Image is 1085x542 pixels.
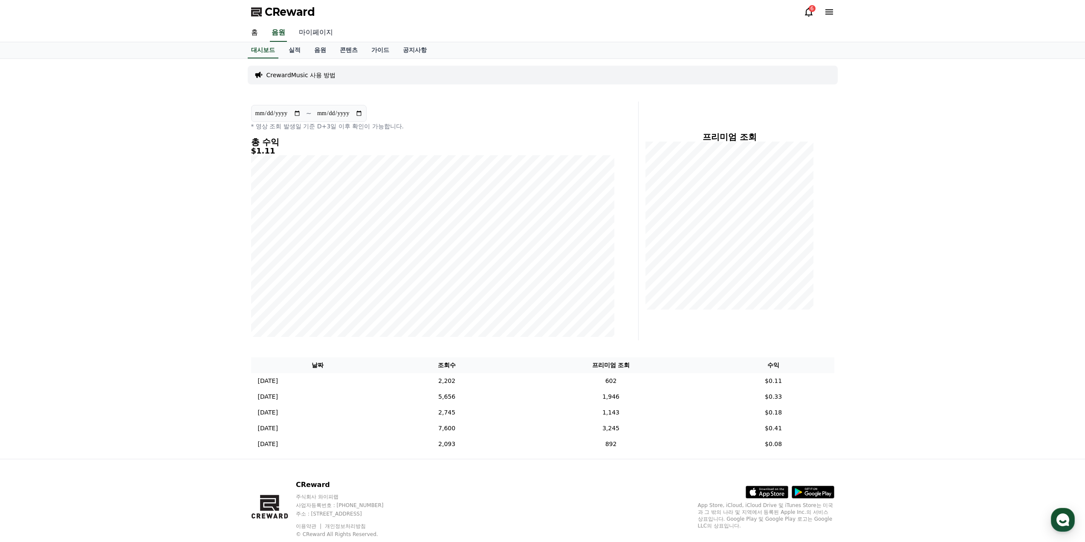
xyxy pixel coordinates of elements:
a: 이용약관 [296,523,323,529]
a: 홈 [244,24,265,42]
td: 1,143 [509,405,712,420]
td: 5,656 [385,389,509,405]
a: 대화 [56,270,110,292]
td: 2,745 [385,405,509,420]
span: 홈 [27,283,32,290]
th: 조회수 [385,357,509,373]
td: $0.41 [713,420,834,436]
td: $0.11 [713,373,834,389]
p: [DATE] [258,392,278,401]
p: [DATE] [258,424,278,433]
a: 홈 [3,270,56,292]
a: 음원 [307,42,333,58]
a: CReward [251,5,315,19]
h5: $1.11 [251,147,614,155]
a: 실적 [282,42,307,58]
p: [DATE] [258,440,278,449]
p: App Store, iCloud, iCloud Drive 및 iTunes Store는 미국과 그 밖의 나라 및 지역에서 등록된 Apple Inc.의 서비스 상표입니다. Goo... [698,502,834,529]
a: 음원 [270,24,287,42]
a: 마이페이지 [292,24,340,42]
td: 602 [509,373,712,389]
td: $0.18 [713,405,834,420]
td: 2,093 [385,436,509,452]
p: * 영상 조회 발생일 기준 D+3일 이후 확인이 가능합니다. [251,122,614,130]
div: 6 [809,5,816,12]
h4: 프리미엄 조회 [645,132,814,142]
p: [DATE] [258,408,278,417]
h4: 총 수익 [251,137,614,147]
a: 6 [804,7,814,17]
a: 설정 [110,270,164,292]
a: CrewardMusic 사용 방법 [266,71,336,79]
span: CReward [265,5,315,19]
a: 콘텐츠 [333,42,365,58]
td: 1,946 [509,389,712,405]
td: 3,245 [509,420,712,436]
a: 공지사항 [396,42,434,58]
td: $0.08 [713,436,834,452]
a: 개인정보처리방침 [325,523,366,529]
a: 대시보드 [248,42,278,58]
td: 2,202 [385,373,509,389]
p: [DATE] [258,377,278,385]
a: 가이드 [365,42,396,58]
span: 설정 [132,283,142,290]
th: 수익 [713,357,834,373]
p: © CReward All Rights Reserved. [296,531,400,538]
td: $0.33 [713,389,834,405]
p: CReward [296,480,400,490]
td: 7,600 [385,420,509,436]
span: 대화 [78,284,88,290]
th: 날짜 [251,357,385,373]
p: 주소 : [STREET_ADDRESS] [296,510,400,517]
p: 사업자등록번호 : [PHONE_NUMBER] [296,502,400,509]
p: 주식회사 와이피랩 [296,493,400,500]
td: 892 [509,436,712,452]
p: ~ [306,108,312,119]
th: 프리미엄 조회 [509,357,712,373]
